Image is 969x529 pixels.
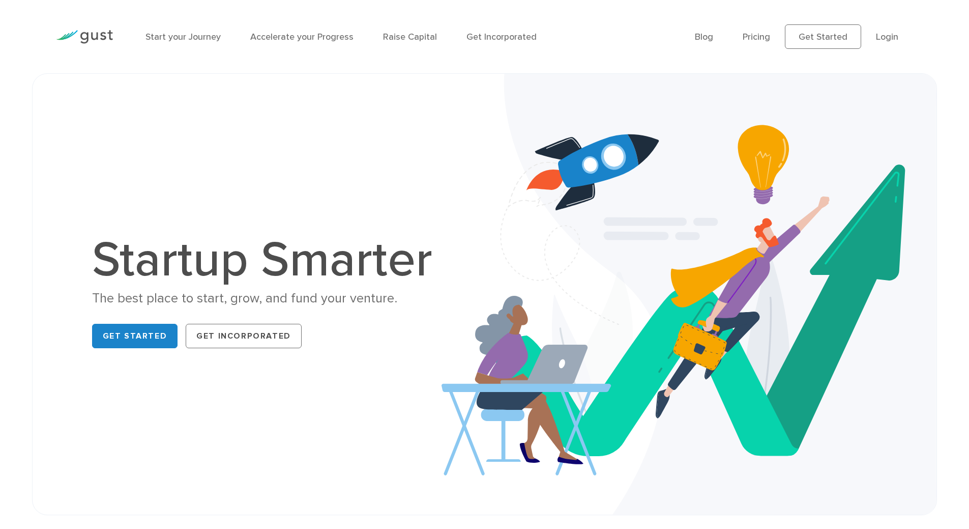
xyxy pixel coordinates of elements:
[56,30,113,44] img: Gust Logo
[186,324,302,348] a: Get Incorporated
[92,324,178,348] a: Get Started
[250,32,354,42] a: Accelerate your Progress
[92,236,443,285] h1: Startup Smarter
[785,24,861,49] a: Get Started
[695,32,713,42] a: Blog
[466,32,537,42] a: Get Incorporated
[442,74,937,515] img: Startup Smarter Hero
[92,290,443,308] div: The best place to start, grow, and fund your venture.
[876,32,898,42] a: Login
[145,32,221,42] a: Start your Journey
[383,32,437,42] a: Raise Capital
[743,32,770,42] a: Pricing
